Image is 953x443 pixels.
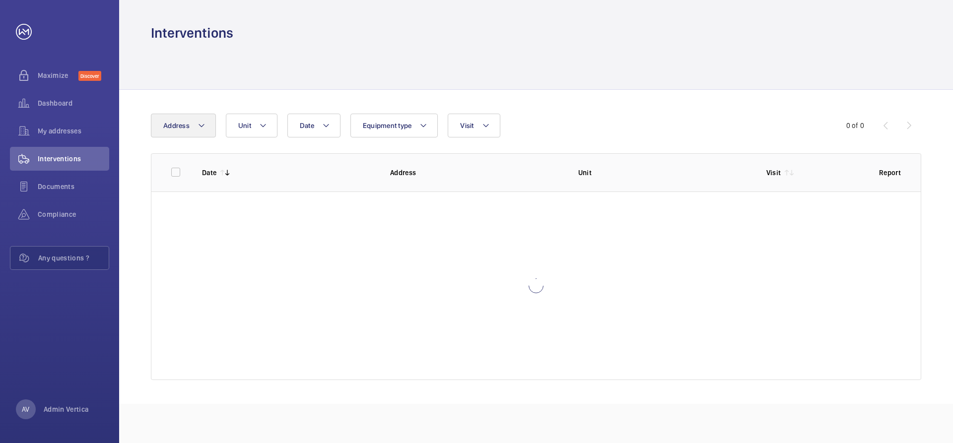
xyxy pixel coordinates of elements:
button: Visit [448,114,500,137]
span: Interventions [38,154,109,164]
p: Address [390,168,562,178]
span: Documents [38,182,109,191]
span: Address [163,122,190,129]
span: Dashboard [38,98,109,108]
h1: Interventions [151,24,233,42]
p: Date [202,168,216,178]
div: 0 of 0 [846,121,864,130]
p: Admin Vertica [44,404,89,414]
p: Unit [578,168,750,178]
p: Visit [766,168,781,178]
button: Date [287,114,340,137]
span: My addresses [38,126,109,136]
button: Equipment type [350,114,438,137]
p: AV [22,404,29,414]
span: Compliance [38,209,109,219]
span: Discover [78,71,101,81]
button: Address [151,114,216,137]
span: Equipment type [363,122,412,129]
span: Maximize [38,70,78,80]
span: Unit [238,122,251,129]
p: Report [879,168,901,178]
button: Unit [226,114,277,137]
span: Visit [460,122,474,129]
span: Date [300,122,314,129]
span: Any questions ? [38,253,109,263]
